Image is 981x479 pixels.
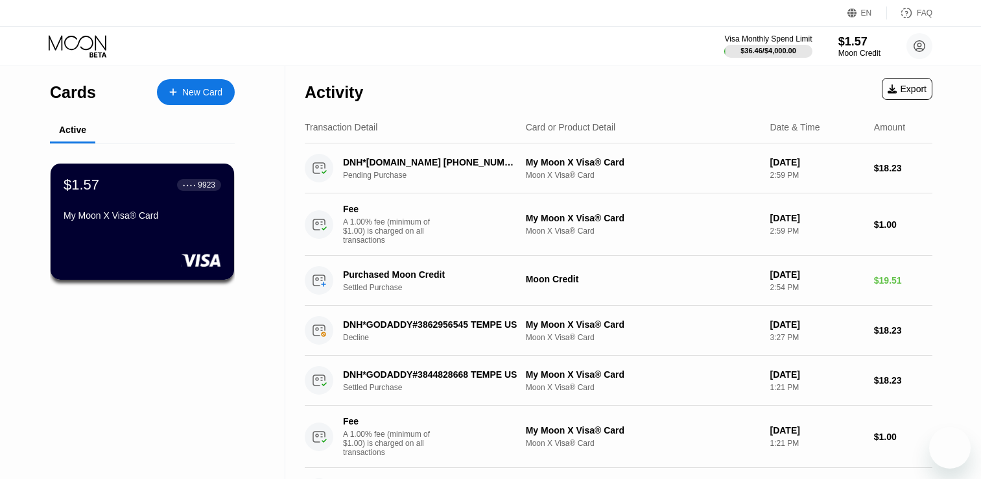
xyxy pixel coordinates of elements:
iframe: زر إطلاق نافذة المراسلة [929,427,971,469]
div: My Moon X Visa® Card [526,157,760,167]
div: Export [882,78,932,100]
div: Fee [343,416,434,426]
div: FeeA 1.00% fee (minimum of $1.00) is charged on all transactionsMy Moon X Visa® CardMoon X Visa® ... [305,406,932,468]
div: [DATE] [770,319,863,330]
div: 9923 [198,180,215,190]
div: Active [59,125,86,135]
div: Moon X Visa® Card [526,439,760,448]
div: EN [861,8,872,18]
div: Purchased Moon CreditSettled PurchaseMoon Credit[DATE]2:54 PM$19.51 [305,256,932,306]
div: Transaction Detail [305,122,377,132]
div: Visa Monthly Spend Limit$36.46/$4,000.00 [724,34,812,58]
div: Amount [874,122,905,132]
div: DNH*GODADDY#3862956545 TEMPE USDeclineMy Moon X Visa® CardMoon X Visa® Card[DATE]3:27 PM$18.23 [305,306,932,356]
div: New Card [157,79,235,105]
div: Moon X Visa® Card [526,227,760,236]
div: DNH*[DOMAIN_NAME] [PHONE_NUMBER] US [343,157,519,167]
div: Pending Purchase [343,171,532,180]
div: My Moon X Visa® Card [526,319,760,330]
div: EN [847,6,887,19]
div: 3:27 PM [770,333,863,342]
div: $1.57 [64,177,99,193]
div: Decline [343,333,532,342]
div: $1.57 [838,35,881,49]
div: 1:21 PM [770,439,863,448]
div: Fee [343,204,434,214]
div: Moon X Visa® Card [526,333,760,342]
div: Export [888,84,927,94]
div: 2:54 PM [770,283,863,292]
div: 1:21 PM [770,383,863,392]
div: [DATE] [770,213,863,223]
div: DNH*[DOMAIN_NAME] [PHONE_NUMBER] USPending PurchaseMy Moon X Visa® CardMoon X Visa® Card[DATE]2:5... [305,143,932,193]
div: [DATE] [770,157,863,167]
div: My Moon X Visa® Card [526,425,760,436]
div: 2:59 PM [770,171,863,180]
div: Moon X Visa® Card [526,383,760,392]
div: FeeA 1.00% fee (minimum of $1.00) is charged on all transactionsMy Moon X Visa® CardMoon X Visa® ... [305,193,932,256]
div: 2:59 PM [770,227,863,236]
div: Cards [50,83,96,102]
div: [DATE] [770,425,863,436]
div: My Moon X Visa® Card [64,210,221,221]
div: A 1.00% fee (minimum of $1.00) is charged on all transactions [343,430,440,457]
div: [DATE] [770,369,863,380]
div: FAQ [887,6,932,19]
div: Date & Time [770,122,820,132]
div: My Moon X Visa® Card [526,213,760,223]
div: $18.23 [874,163,932,173]
div: Activity [305,83,363,102]
div: Settled Purchase [343,383,532,392]
div: DNH*GODADDY#3862956545 TEMPE US [343,319,519,330]
div: $19.51 [874,275,932,286]
div: [DATE] [770,269,863,280]
div: $18.23 [874,325,932,336]
div: A 1.00% fee (minimum of $1.00) is charged on all transactions [343,217,440,245]
div: $18.23 [874,375,932,386]
div: Settled Purchase [343,283,532,292]
div: Card or Product Detail [526,122,616,132]
div: $1.57Moon Credit [838,35,881,58]
div: $36.46 / $4,000.00 [740,47,796,55]
div: $1.00 [874,432,932,442]
div: FAQ [917,8,932,18]
div: $1.57● ● ● ●9923My Moon X Visa® Card [51,164,234,280]
div: Visa Monthly Spend Limit [724,34,812,43]
div: Moon X Visa® Card [526,171,760,180]
div: Moon Credit [838,49,881,58]
div: $1.00 [874,219,932,230]
div: Purchased Moon Credit [343,269,519,280]
div: Moon Credit [526,274,760,284]
div: DNH*GODADDY#3844828668 TEMPE US [343,369,519,380]
div: DNH*GODADDY#3844828668 TEMPE USSettled PurchaseMy Moon X Visa® CardMoon X Visa® Card[DATE]1:21 PM... [305,356,932,406]
div: New Card [182,87,222,98]
div: ● ● ● ● [183,183,196,187]
div: My Moon X Visa® Card [526,369,760,380]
